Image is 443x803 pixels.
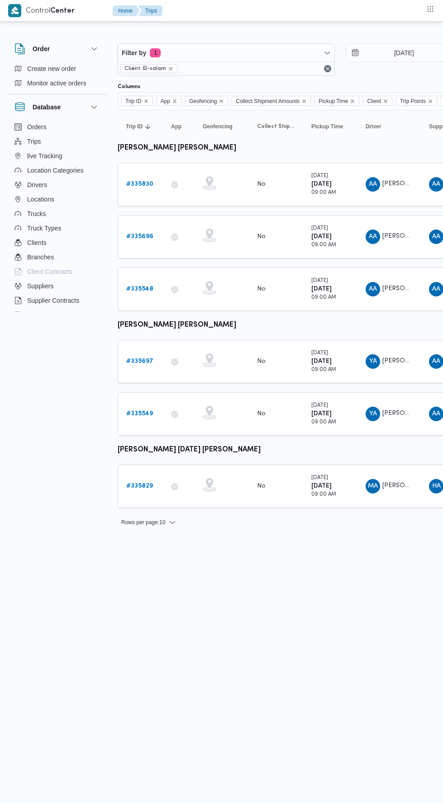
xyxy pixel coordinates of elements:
span: Trip ID [121,96,153,106]
b: # 335697 [126,358,153,364]
label: Columns [118,83,140,90]
small: 09:00 AM [311,367,336,372]
b: # 335549 [126,411,153,417]
span: Client [363,96,392,106]
button: Remove [322,63,333,74]
div: No [257,233,266,241]
span: AA [432,177,440,192]
small: 09:00 AM [311,243,336,248]
button: Trips [138,5,162,16]
button: Drivers [11,178,103,192]
span: Driver [366,123,381,130]
button: Database [14,102,100,113]
div: No [257,410,266,418]
button: live Tracking [11,149,103,163]
span: Geofencing [203,123,233,130]
b: [DATE] [311,286,332,292]
span: Trips [27,136,41,147]
span: Trucks [27,208,46,219]
span: Geofencing [189,96,217,106]
div: Order [7,61,107,94]
span: Client [367,96,381,106]
button: Pickup Time [308,119,353,134]
small: 09:00 AM [311,420,336,425]
div: Ahmad Abo Alsaaod Abadalhakiam Abadalohab [366,177,380,192]
span: Devices [27,310,50,320]
button: Branches [11,250,103,264]
div: No [257,180,266,188]
div: Yasr Abadalazaiaz Ahmad Khalail [366,407,380,421]
div: Ahmad Abo Alsaaod Abadalhakiam Abadalohab [366,230,380,244]
a: #335549 [126,409,153,419]
button: Remove App from selection in this group [172,99,177,104]
a: #335548 [126,284,153,295]
span: Branches [27,252,54,263]
span: Rows per page : 10 [121,517,165,528]
span: Location Categories [27,165,84,176]
b: [DATE] [311,358,332,364]
span: live Tracking [27,150,62,161]
span: Truck Types [27,223,61,234]
button: Rows per page:10 [118,517,180,528]
a: #335829 [126,481,153,492]
button: Supplier Contracts [11,293,103,308]
span: App [171,123,181,130]
iframe: chat widget [9,767,38,794]
span: Supplier Contracts [27,295,79,306]
span: AA [432,230,440,244]
b: [PERSON_NAME] [PERSON_NAME] [118,322,236,329]
span: AA [369,230,377,244]
small: [DATE] [311,351,328,356]
small: [DATE] [311,278,328,283]
span: Trip Points [400,96,426,106]
span: AA [369,282,377,296]
span: Collect Shipment Amounts [236,96,300,106]
button: Clients [11,235,103,250]
b: [DATE] [311,181,332,187]
div: No [257,482,266,490]
span: Orders [27,122,47,132]
span: Pickup Time [319,96,348,106]
b: [DATE] [311,411,332,417]
button: Location Categories [11,163,103,178]
div: Ahmad Abo Alsaaod Abadalhakiam Abadalohab [366,282,380,296]
button: Geofencing [199,119,244,134]
a: #335697 [126,356,153,367]
span: App [157,96,181,106]
span: HA [432,479,441,493]
span: Geofencing [185,96,228,106]
button: Remove Trip Points from selection in this group [428,99,433,104]
button: Remove Pickup Time from selection in this group [350,99,355,104]
b: # 335696 [126,234,153,239]
div: No [257,285,266,293]
span: Pickup Time [311,123,343,130]
button: Driver [362,119,416,134]
span: Client: El-salam [124,65,166,73]
span: Filter by [122,47,146,58]
small: 09:00 AM [311,295,336,300]
div: Database [7,120,107,315]
span: Trip Points [396,96,437,106]
small: 09:00 AM [311,190,336,195]
button: Suppliers [11,279,103,293]
span: Drivers [27,179,47,190]
div: Yasr Abadalazaiaz Ahmad Khalail [366,354,380,369]
span: Collect Shipment Amounts [257,123,295,130]
h3: Order [33,43,50,54]
h3: Database [33,102,61,113]
button: Create new order [11,61,103,76]
button: Orders [11,120,103,134]
button: Remove Trip ID from selection in this group [143,99,149,104]
span: Client Contracts [27,266,72,277]
button: Locations [11,192,103,207]
b: [DATE] [311,483,332,489]
b: [PERSON_NAME] [PERSON_NAME] [118,145,236,151]
button: Filter by1 active filters [118,44,334,62]
a: #335696 [126,231,153,242]
button: Monitor active orders [11,76,103,90]
button: Trucks [11,207,103,221]
button: App [167,119,190,134]
span: Trip ID; Sorted in descending order [126,123,143,130]
span: YA [369,354,377,369]
button: Client Contracts [11,264,103,279]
